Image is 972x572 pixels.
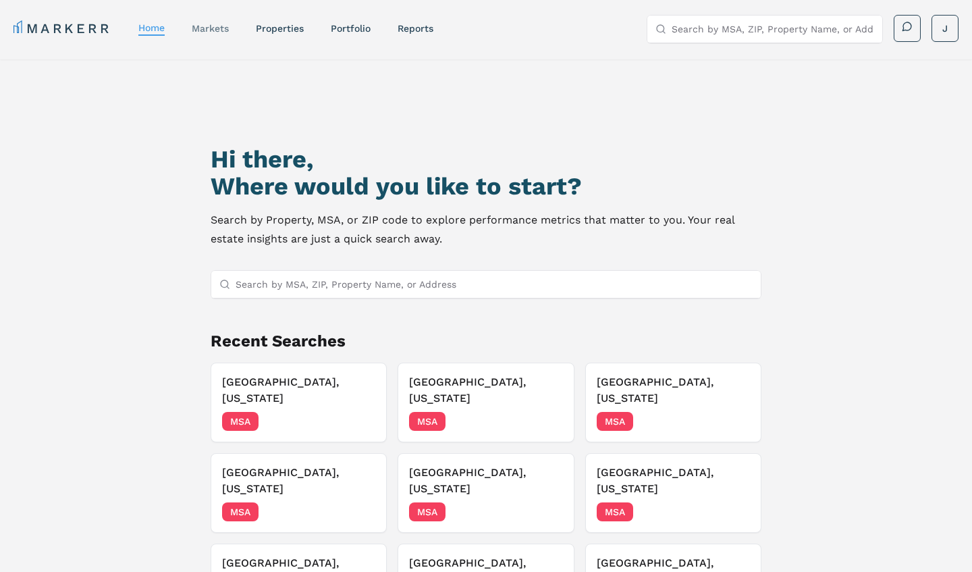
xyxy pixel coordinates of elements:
span: [DATE] [533,505,563,519]
h3: [GEOGRAPHIC_DATA], [US_STATE] [409,374,562,407]
span: MSA [409,502,446,521]
a: properties [256,23,304,34]
a: markets [192,23,229,34]
button: [GEOGRAPHIC_DATA], [US_STATE]MSA[DATE] [398,363,574,442]
h2: Recent Searches [211,330,761,352]
a: Portfolio [331,23,371,34]
span: [DATE] [345,505,375,519]
h3: [GEOGRAPHIC_DATA], [US_STATE] [597,374,750,407]
h3: [GEOGRAPHIC_DATA], [US_STATE] [409,465,562,497]
span: MSA [597,502,633,521]
a: MARKERR [13,19,111,38]
input: Search by MSA, ZIP, Property Name, or Address [672,16,874,43]
h3: [GEOGRAPHIC_DATA], [US_STATE] [222,465,375,497]
h1: Hi there, [211,146,761,173]
input: Search by MSA, ZIP, Property Name, or Address [236,271,753,298]
span: MSA [222,412,259,431]
span: [DATE] [720,415,750,428]
h3: [GEOGRAPHIC_DATA], [US_STATE] [597,465,750,497]
span: MSA [222,502,259,521]
h3: [GEOGRAPHIC_DATA], [US_STATE] [222,374,375,407]
span: [DATE] [720,505,750,519]
button: [GEOGRAPHIC_DATA], [US_STATE]MSA[DATE] [398,453,574,533]
span: [DATE] [345,415,375,428]
button: J [932,15,959,42]
button: [GEOGRAPHIC_DATA], [US_STATE]MSA[DATE] [585,453,761,533]
span: MSA [597,412,633,431]
button: [GEOGRAPHIC_DATA], [US_STATE]MSA[DATE] [585,363,761,442]
p: Search by Property, MSA, or ZIP code to explore performance metrics that matter to you. Your real... [211,211,761,249]
span: MSA [409,412,446,431]
button: [GEOGRAPHIC_DATA], [US_STATE]MSA[DATE] [211,363,387,442]
span: [DATE] [533,415,563,428]
span: J [942,22,948,35]
h2: Where would you like to start? [211,173,761,200]
button: [GEOGRAPHIC_DATA], [US_STATE]MSA[DATE] [211,453,387,533]
a: home [138,22,165,33]
a: reports [398,23,433,34]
